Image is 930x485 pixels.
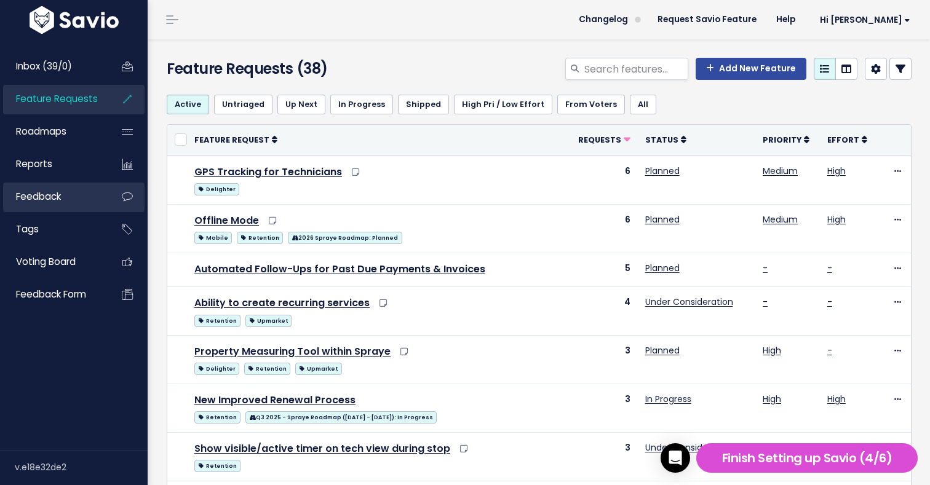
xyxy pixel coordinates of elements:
[295,363,341,375] span: Upmarket
[570,432,638,481] td: 3
[557,95,625,114] a: From Voters
[194,411,240,424] span: Retention
[194,165,342,179] a: GPS Tracking for Technicians
[763,296,768,308] a: -
[26,6,122,34] img: logo-white.9d6f32f41409.svg
[194,213,259,227] a: Offline Mode
[194,457,240,473] a: Retention
[237,229,283,245] a: Retention
[16,92,98,105] span: Feature Requests
[645,441,733,454] a: Under Consideration
[194,312,240,328] a: Retention
[194,315,240,327] span: Retention
[827,213,846,226] a: High
[570,286,638,335] td: 4
[16,190,61,203] span: Feedback
[763,393,781,405] a: High
[398,95,449,114] a: Shipped
[570,335,638,384] td: 3
[16,157,52,170] span: Reports
[194,441,450,455] a: Show visible/active timer on tech view during stop
[245,315,292,327] span: Upmarket
[194,135,269,145] span: Feature Request
[763,344,781,357] a: High
[3,183,102,211] a: Feedback
[3,117,102,146] a: Roadmaps
[330,95,393,114] a: In Progress
[167,95,209,114] a: Active
[167,58,403,80] h4: Feature Requests (38)
[194,229,232,245] a: Mobile
[763,441,768,454] a: -
[702,449,912,467] h5: Finish Setting up Savio (4/6)
[3,280,102,309] a: Feedback form
[288,229,402,245] a: 2026 Spraye Roadmap: Planned
[214,95,272,114] a: Untriaged
[805,10,920,30] a: Hi [PERSON_NAME]
[194,262,485,276] a: Automated Follow-Ups for Past Due Payments & Invoices
[15,451,148,483] div: v.e18e32de2
[244,363,290,375] span: Retention
[570,253,638,286] td: 5
[827,165,846,177] a: High
[645,165,680,177] a: Planned
[645,296,733,308] a: Under Consideration
[16,255,76,268] span: Voting Board
[827,262,832,274] a: -
[3,52,102,81] a: Inbox (39/0)
[277,95,325,114] a: Up Next
[570,156,638,204] td: 6
[827,344,832,357] a: -
[645,213,680,226] a: Planned
[827,441,832,454] a: -
[820,15,910,25] span: Hi [PERSON_NAME]
[661,443,690,473] div: Open Intercom Messenger
[827,135,859,145] span: Effort
[194,232,232,244] span: Mobile
[288,232,402,244] span: 2026 Spraye Roadmap: Planned
[763,135,801,145] span: Priority
[237,232,283,244] span: Retention
[454,95,552,114] a: High Pri / Low Effort
[583,58,688,80] input: Search features...
[579,15,628,24] span: Changelog
[645,344,680,357] a: Planned
[194,360,239,376] a: Delighter
[3,215,102,243] a: Tags
[194,183,239,195] span: Delighter
[194,296,370,310] a: Ability to create recurring services
[194,409,240,424] a: Retention
[194,363,239,375] span: Delighter
[827,296,832,308] a: -
[696,58,806,80] a: Add New Feature
[763,133,809,146] a: Priority
[16,223,39,235] span: Tags
[3,150,102,178] a: Reports
[645,133,686,146] a: Status
[16,125,66,138] span: Roadmaps
[645,262,680,274] a: Planned
[3,248,102,276] a: Voting Board
[645,393,691,405] a: In Progress
[194,344,391,358] a: Property Measuring Tool within Spraye
[763,262,768,274] a: -
[827,133,867,146] a: Effort
[3,85,102,113] a: Feature Requests
[295,360,341,376] a: Upmarket
[578,133,630,146] a: Requests
[570,204,638,253] td: 6
[194,460,240,472] span: Retention
[245,409,437,424] a: Q3 2025 - Spraye Roadmap ([DATE] - [DATE]): In Progress
[194,181,239,196] a: Delighter
[827,393,846,405] a: High
[194,133,277,146] a: Feature Request
[570,384,638,432] td: 3
[167,95,912,114] ul: Filter feature requests
[245,411,437,424] span: Q3 2025 - Spraye Roadmap ([DATE] - [DATE]): In Progress
[763,165,798,177] a: Medium
[763,213,798,226] a: Medium
[648,10,766,29] a: Request Savio Feature
[194,393,356,407] a: New Improved Renewal Process
[645,135,678,145] span: Status
[245,312,292,328] a: Upmarket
